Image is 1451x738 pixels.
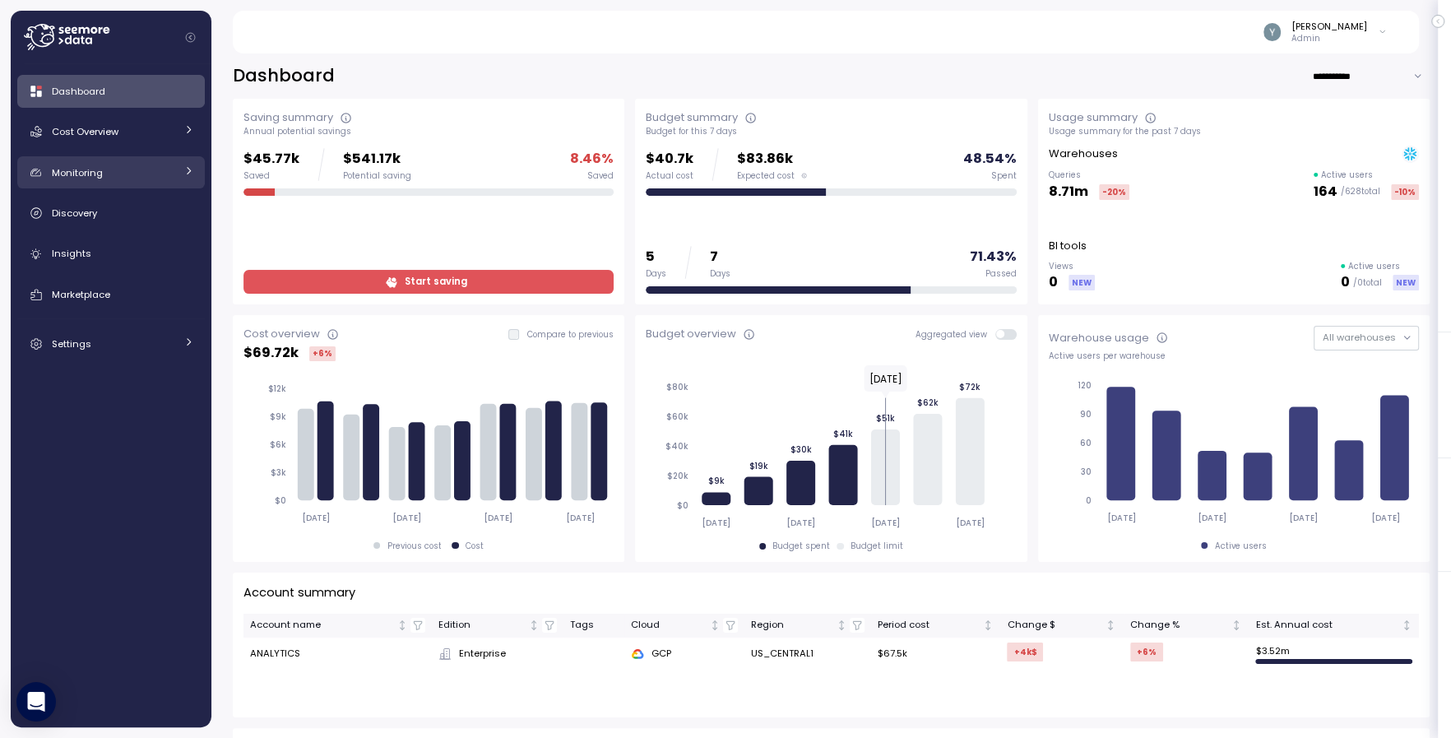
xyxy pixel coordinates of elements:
[484,513,513,523] tspan: [DATE]
[17,278,205,311] a: Marketplace
[270,411,286,422] tspan: $9k
[744,614,871,638] th: RegionNot sorted
[1081,466,1092,477] tspan: 30
[646,268,666,280] div: Days
[646,246,666,268] p: 5
[702,518,730,528] tspan: [DATE]
[1393,275,1419,290] div: NEW
[710,246,730,268] p: 7
[1353,277,1382,289] p: / 0 total
[1049,330,1149,346] div: Warehouse usage
[243,126,614,137] div: Annual potential savings
[1105,620,1116,631] div: Not sorted
[1322,331,1395,344] span: All warehouses
[243,638,432,671] td: ANALYTICS
[963,148,1017,170] p: 48.54 %
[1049,169,1129,181] p: Queries
[871,638,1001,671] td: $67.5k
[570,618,618,633] div: Tags
[1080,409,1092,420] tspan: 90
[959,382,980,392] tspan: $72k
[871,518,900,528] tspan: [DATE]
[878,618,980,633] div: Period cost
[646,170,693,182] div: Actual cost
[243,326,320,342] div: Cost overview
[1130,643,1163,661] div: +6 %
[301,513,330,523] tspan: [DATE]
[1214,541,1266,552] div: Active users
[432,614,563,638] th: EditionNot sorted
[17,75,205,108] a: Dashboard
[52,207,97,220] span: Discovery
[271,467,286,478] tspan: $3k
[1249,614,1419,638] th: Est. Annual costNot sorted
[1080,438,1092,448] tspan: 60
[570,148,614,170] p: 8.46 %
[243,342,299,364] p: $ 69.72k
[1124,614,1249,638] th: Change %Not sorted
[243,270,614,294] a: Start saving
[1314,326,1419,350] button: All warehouses
[970,246,1017,268] p: 71.43 %
[833,429,853,439] tspan: $41k
[270,439,286,450] tspan: $6k
[982,620,994,631] div: Not sorted
[1049,350,1419,362] div: Active users per warehouse
[751,618,833,633] div: Region
[646,148,693,170] p: $40.7k
[1099,184,1129,200] div: -20 %
[871,614,1001,638] th: Period costNot sorted
[737,170,795,182] span: Expected cost
[708,476,725,486] tspan: $9k
[646,126,1016,137] div: Budget for this 7 days
[405,271,467,293] span: Start saving
[1255,618,1398,633] div: Est. Annual cost
[1341,272,1350,294] p: 0
[1290,513,1319,523] tspan: [DATE]
[1000,614,1123,638] th: Change $Not sorted
[52,85,105,98] span: Dashboard
[1249,638,1419,671] td: $ 3.52m
[1130,618,1229,633] div: Change %
[916,329,995,340] span: Aggregated view
[527,329,614,341] p: Compare to previous
[243,170,299,182] div: Saved
[1069,275,1095,290] div: NEW
[233,64,335,88] h2: Dashboard
[17,327,205,360] a: Settings
[786,518,815,528] tspan: [DATE]
[393,513,422,523] tspan: [DATE]
[17,156,205,189] a: Monitoring
[631,647,737,661] div: GCP
[343,148,411,170] p: $541.17k
[528,620,540,631] div: Not sorted
[1348,261,1400,272] p: Active users
[243,148,299,170] p: $45.77k
[1049,261,1095,272] p: Views
[772,541,830,552] div: Budget spent
[665,440,688,451] tspan: $40k
[1341,186,1380,197] p: / 628 total
[1291,20,1367,33] div: [PERSON_NAME]
[1231,620,1242,631] div: Not sorted
[243,109,333,126] div: Saving summary
[243,614,432,638] th: Account nameNot sorted
[991,170,1017,182] div: Spent
[677,499,688,510] tspan: $0
[631,618,707,633] div: Cloud
[1401,620,1412,631] div: Not sorted
[1198,513,1226,523] tspan: [DATE]
[1263,23,1281,40] img: ACg8ocKvqwnLMA34EL5-0z6HW-15kcrLxT5Mmx2M21tMPLYJnykyAQ=s96-c
[1007,643,1043,661] div: +4k $
[1372,513,1401,523] tspan: [DATE]
[624,614,744,638] th: CloudNot sorted
[275,495,286,506] tspan: $0
[646,109,738,126] div: Budget summary
[396,620,408,631] div: Not sorted
[709,620,721,631] div: Not sorted
[52,337,91,350] span: Settings
[52,288,110,301] span: Marketplace
[1291,33,1367,44] p: Admin
[1049,109,1138,126] div: Usage summary
[1391,184,1419,200] div: -10 %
